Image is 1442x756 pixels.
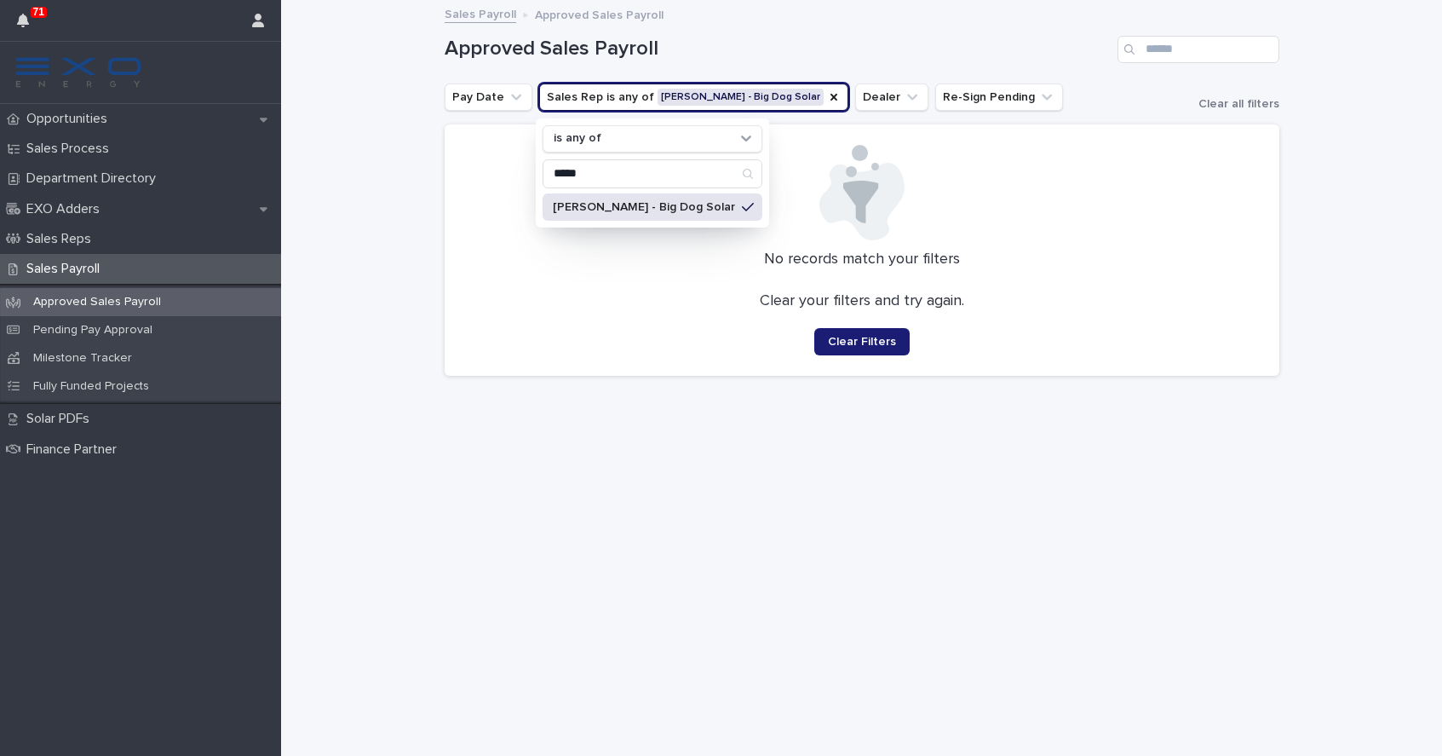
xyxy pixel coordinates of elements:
p: No records match your filters [465,251,1259,269]
p: Pending Pay Approval [20,323,166,338]
p: Department Directory [20,170,169,187]
button: Dealer [855,84,928,111]
p: Opportunities [20,111,121,127]
img: FKS5r6ZBThi8E5hshIGi [14,55,143,89]
a: Sales Payroll [445,3,516,23]
p: Finance Partner [20,441,130,458]
p: Fully Funded Projects [20,379,163,394]
p: Clear your filters and try again. [760,292,964,311]
button: Clear Filters [814,328,910,355]
h1: Approved Sales Payroll [445,37,1111,61]
p: Approved Sales Payroll [535,4,664,23]
p: Sales Reps [20,231,105,247]
span: Clear Filters [828,336,896,348]
div: 71 [17,10,39,41]
p: EXO Adders [20,201,113,217]
p: 71 [33,6,44,18]
input: Search [543,160,761,188]
p: Approved Sales Payroll [20,295,175,309]
p: Sales Process [20,141,123,157]
button: Sales Rep [539,84,848,111]
input: Search [1117,36,1279,63]
button: Pay Date [445,84,532,111]
p: Sales Payroll [20,261,113,277]
p: Milestone Tracker [20,351,146,366]
p: Solar PDFs [20,411,103,427]
span: Clear all filters [1198,98,1279,110]
button: Re-Sign Pending [935,84,1063,111]
button: Clear all filters [1185,98,1279,110]
p: [PERSON_NAME] - Big Dog Solar [553,201,735,213]
p: is any of [554,131,601,146]
div: Search [543,159,762,188]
